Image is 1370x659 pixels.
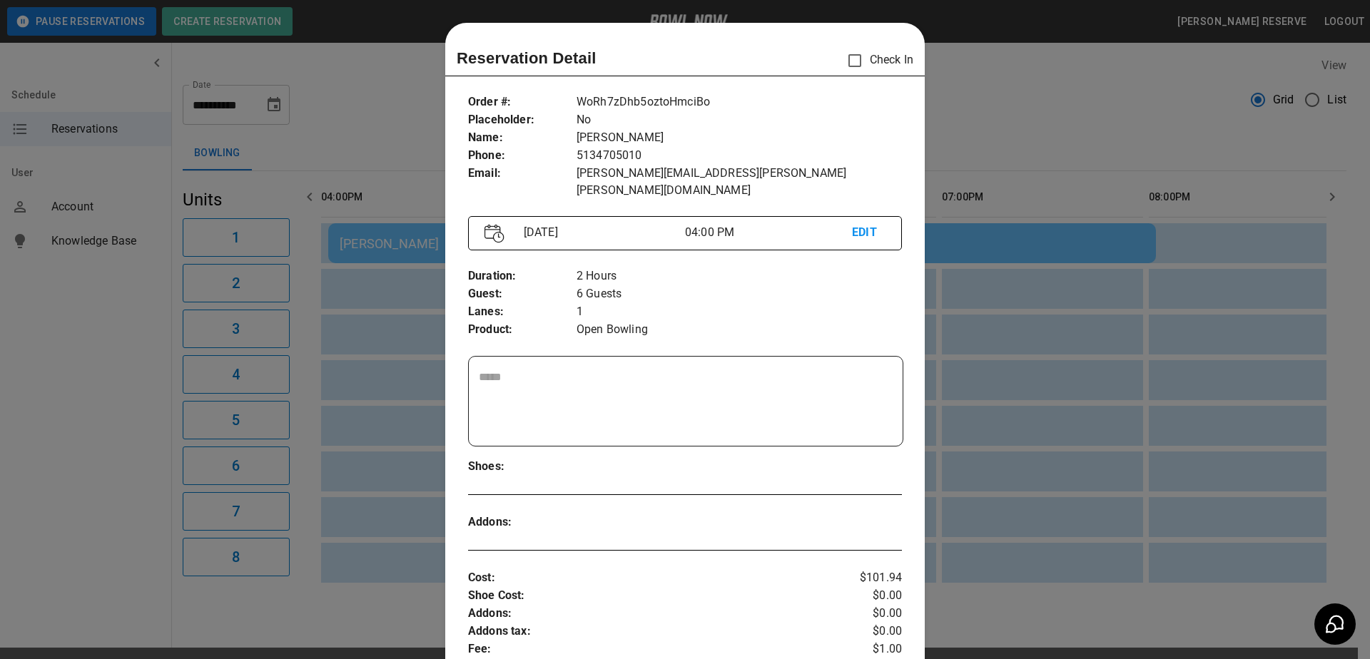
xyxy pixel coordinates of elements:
p: Addons tax : [468,623,830,640]
p: No [577,111,902,129]
p: Guest : [468,285,577,303]
p: $101.94 [830,569,902,587]
p: $0.00 [830,587,902,605]
p: Shoe Cost : [468,587,830,605]
p: [DATE] [518,224,685,241]
p: 5134705010 [577,147,902,165]
p: $0.00 [830,605,902,623]
p: [PERSON_NAME] [577,129,902,147]
p: Shoes : [468,458,577,476]
p: Email : [468,165,577,183]
p: Product : [468,321,577,339]
p: $1.00 [830,640,902,658]
p: 2 Hours [577,267,902,285]
p: WoRh7zDhb5oztoHmciBo [577,93,902,111]
p: Reservation Detail [457,46,597,70]
p: 6 Guests [577,285,902,303]
p: Check In [840,46,913,76]
p: Fee : [468,640,830,658]
p: 1 [577,303,902,321]
p: Addons : [468,605,830,623]
p: Phone : [468,147,577,165]
p: Lanes : [468,303,577,321]
p: [PERSON_NAME][EMAIL_ADDRESS][PERSON_NAME][PERSON_NAME][DOMAIN_NAME] [577,165,902,199]
img: Vector [484,224,504,243]
p: 04:00 PM [685,224,852,241]
p: Name : [468,129,577,147]
p: Placeholder : [468,111,577,129]
p: Duration : [468,267,577,285]
p: Addons : [468,514,577,531]
p: Order # : [468,93,577,111]
p: $0.00 [830,623,902,640]
p: Cost : [468,569,830,587]
p: EDIT [852,224,886,242]
p: Open Bowling [577,321,902,339]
